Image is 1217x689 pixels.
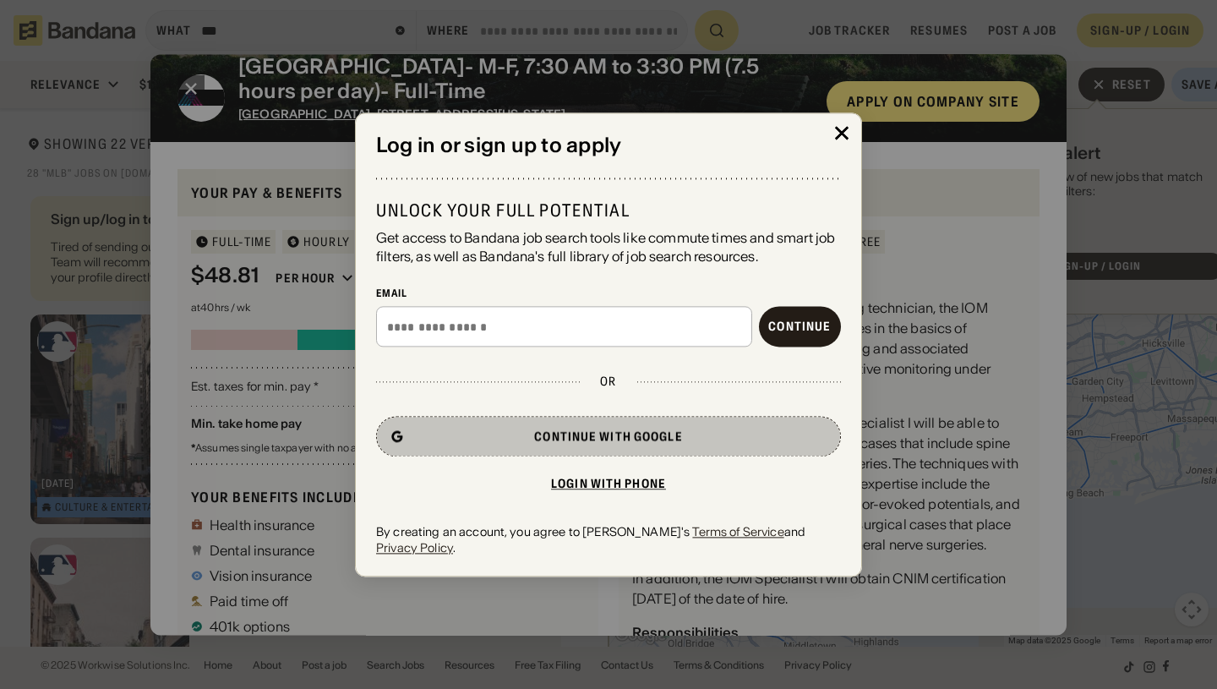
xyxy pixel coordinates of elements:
div: Email [376,287,841,300]
div: Unlock your full potential [376,200,841,221]
a: Privacy Policy [376,540,453,555]
div: Log in or sign up to apply [376,134,841,158]
div: Get access to Bandana job search tools like commute times and smart job filters, as well as Banda... [376,228,841,266]
div: Continue with Google [534,431,682,443]
div: Login with phone [551,478,666,490]
div: By creating an account, you agree to [PERSON_NAME]'s and . [376,525,841,555]
div: Continue [768,321,831,333]
a: Terms of Service [692,525,783,540]
div: or [600,375,616,390]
